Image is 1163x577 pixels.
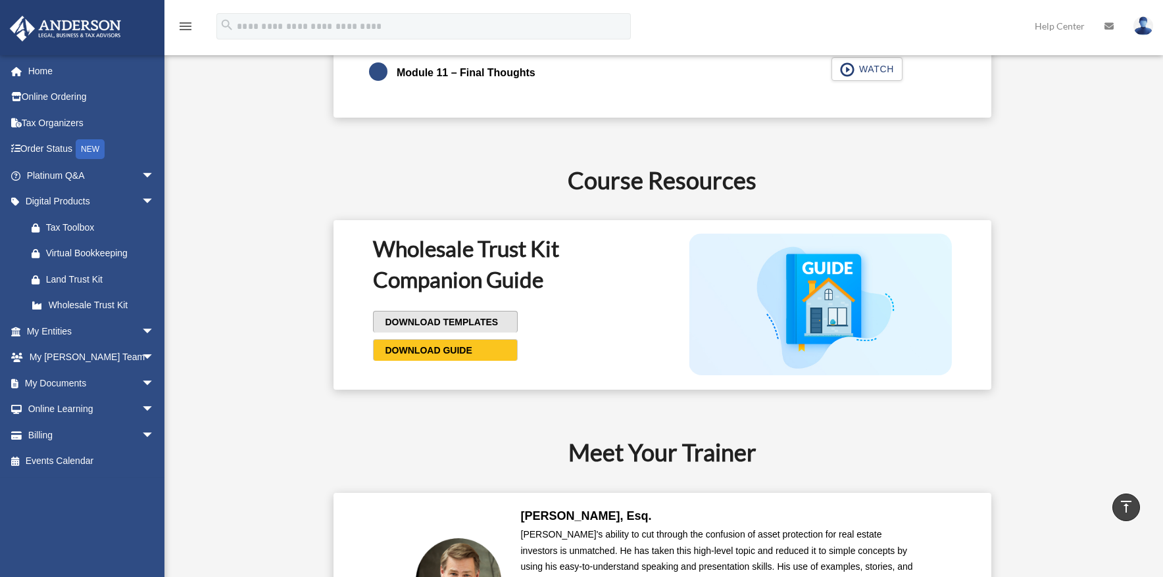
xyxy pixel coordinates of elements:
[46,219,158,236] div: Tax Toolbox
[18,292,168,319] a: Wholesale Trust Kit
[9,422,174,448] a: Billingarrow_drop_down
[18,241,174,267] a: Virtual Bookkeeping
[141,396,168,423] span: arrow_drop_down
[373,339,518,361] a: DOWNLOAD GUIDE
[9,136,174,163] a: Order StatusNEW
[178,18,193,34] i: menu
[9,370,174,396] a: My Documentsarrow_drop_down
[373,233,636,294] h1: Wholesale Trust Kit Companion Guide
[9,162,174,189] a: Platinum Q&Aarrow_drop_down
[18,214,174,241] a: Tax Toolbox
[9,396,174,423] a: Online Learningarrow_drop_down
[141,162,168,189] span: arrow_drop_down
[397,64,535,82] div: Module 11 – Final Thoughts
[1118,499,1134,515] i: vertical_align_top
[141,318,168,345] span: arrow_drop_down
[186,436,1139,469] h2: Meet Your Trainer
[6,16,125,41] img: Anderson Advisors Platinum Portal
[76,139,105,159] div: NEW
[9,84,174,110] a: Online Ordering
[141,422,168,449] span: arrow_drop_down
[369,57,955,89] a: Module 11 – Final Thoughts WATCH
[9,189,174,215] a: Digital Productsarrow_drop_down
[186,164,1139,196] h2: Course Resources
[521,509,652,522] b: [PERSON_NAME], Esq.
[178,23,193,34] a: menu
[141,370,168,397] span: arrow_drop_down
[1133,16,1153,35] img: User Pic
[141,344,168,371] span: arrow_drop_down
[9,110,174,136] a: Tax Organizers
[855,62,894,76] span: WATCH
[9,318,174,344] a: My Entitiesarrow_drop_down
[141,189,168,216] span: arrow_drop_down
[9,448,174,474] a: Events Calendar
[831,57,903,81] button: WATCH
[373,311,518,333] a: DOWNLOAD TEMPLATES
[46,297,151,313] div: Wholesale Trust Kit
[382,344,472,357] span: DOWNLOAD GUIDE
[9,344,174,371] a: My [PERSON_NAME] Teamarrow_drop_down
[382,315,499,329] span: DOWNLOAD TEMPLATES
[18,266,174,292] a: Land Trust Kit
[220,18,234,32] i: search
[46,245,158,262] div: Virtual Bookkeeping
[9,58,174,84] a: Home
[46,271,158,288] div: Land Trust Kit
[1112,494,1140,521] a: vertical_align_top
